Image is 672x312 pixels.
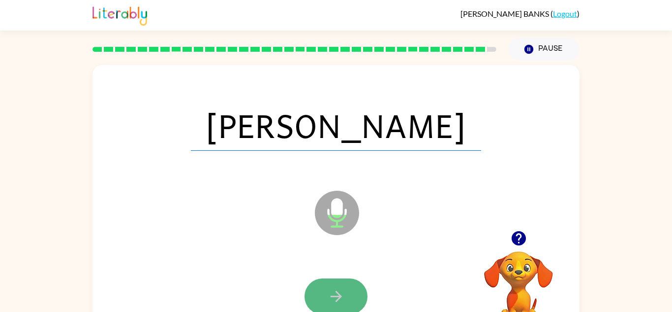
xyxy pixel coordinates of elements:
[508,38,580,61] button: Pause
[460,9,550,18] span: [PERSON_NAME] BANKS
[92,4,147,26] img: Literably
[191,100,481,151] span: [PERSON_NAME]
[460,9,580,18] div: ( )
[553,9,577,18] a: Logout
